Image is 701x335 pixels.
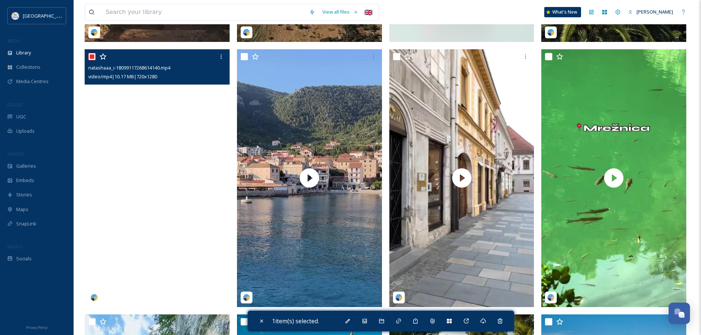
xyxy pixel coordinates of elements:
span: MEDIA [7,38,20,43]
img: snapsea-logo.png [91,29,98,36]
video: natashaaa_i-18099117268614140.mp4 [85,49,230,307]
span: natashaaa_i-18099117268614140.mp4 [88,64,170,71]
span: Library [16,49,31,56]
img: HTZ_logo_EN.svg [12,12,19,19]
span: Collections [16,64,40,71]
img: thumbnail [389,49,534,307]
a: What's New [544,7,581,17]
span: Embeds [16,177,34,184]
span: SOCIALS [7,244,22,249]
img: thumbnail [541,49,686,307]
span: SnapLink [16,220,36,227]
img: snapsea-logo.png [547,29,555,36]
span: Maps [16,206,28,213]
span: video/mp4 | 10.17 MB | 720 x 1280 [88,73,157,80]
span: Uploads [16,128,35,135]
a: View all files [319,5,362,19]
img: snapsea-logo.png [547,294,555,301]
span: WIDGETS [7,151,24,157]
img: thumbnail [237,49,382,307]
a: Privacy Policy [26,322,47,331]
img: snapsea-logo.png [395,294,403,301]
span: 1 item(s) selected. [272,317,319,325]
span: COLLECT [7,102,23,107]
img: snapsea-logo.png [243,294,250,301]
span: Galleries [16,163,36,170]
span: Stories [16,191,32,198]
span: Socials [16,255,32,262]
input: Search your library [102,4,305,20]
span: [PERSON_NAME] [637,8,673,15]
img: snapsea-logo.png [91,294,98,301]
span: [GEOGRAPHIC_DATA] [23,12,70,19]
span: UGC [16,113,26,120]
img: snapsea-logo.png [243,29,250,36]
span: Media Centres [16,78,49,85]
span: Privacy Policy [26,325,47,330]
button: Open Chat [669,303,690,324]
a: [PERSON_NAME] [624,5,677,19]
div: 🇬🇧 [362,6,375,19]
